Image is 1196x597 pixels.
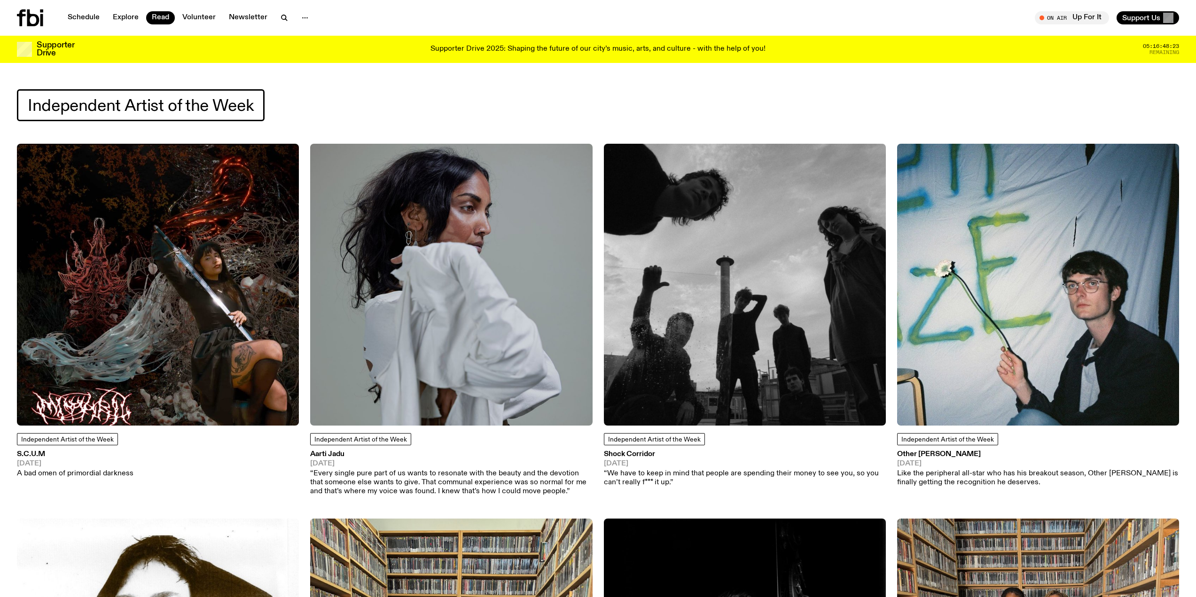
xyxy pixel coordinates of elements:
[604,451,886,458] h3: Shock Corridor
[37,41,74,57] h3: Supporter Drive
[604,460,886,467] span: [DATE]
[897,460,1179,467] span: [DATE]
[310,451,592,496] a: Aarti Jadu[DATE]“Every single pure part of us wants to resonate with the beauty and the devotion ...
[897,451,1179,487] a: Other [PERSON_NAME][DATE]Like the peripheral all-star who has his breakout season, Other [PERSON_...
[17,469,133,478] p: A bad omen of primordial darkness
[1035,11,1109,24] button: On AirUp For It
[223,11,273,24] a: Newsletter
[901,436,994,443] span: Independent Artist of the Week
[17,433,118,445] a: Independent Artist of the Week
[310,433,411,445] a: Independent Artist of the Week
[28,96,254,115] span: Independent Artist of the Week
[62,11,105,24] a: Schedule
[17,460,133,467] span: [DATE]
[310,469,592,496] p: “Every single pure part of us wants to resonate with the beauty and the devotion that someone els...
[17,451,133,458] h3: S.C.U.M
[17,451,133,478] a: S.C.U.M[DATE]A bad omen of primordial darkness
[430,45,766,54] p: Supporter Drive 2025: Shaping the future of our city’s music, arts, and culture - with the help o...
[310,460,592,467] span: [DATE]
[1149,50,1179,55] span: Remaining
[608,436,701,443] span: Independent Artist of the Week
[107,11,144,24] a: Explore
[146,11,175,24] a: Read
[604,433,705,445] a: Independent Artist of the Week
[897,469,1179,487] p: Like the peripheral all-star who has his breakout season, Other [PERSON_NAME] is finally getting ...
[1117,11,1179,24] button: Support Us
[314,436,407,443] span: Independent Artist of the Week
[897,144,1179,426] img: Other Joe sits to the right of frame, eyes acast, holding a flower with a long stem. He is sittin...
[1143,44,1179,49] span: 05:16:48:23
[604,451,886,487] a: Shock Corridor[DATE]“We have to keep in mind that people are spending their money to see you, so ...
[21,436,114,443] span: Independent Artist of the Week
[604,144,886,426] img: A black and white image of the six members of Shock Corridor, cast slightly in shadow
[897,433,998,445] a: Independent Artist of the Week
[604,469,886,487] p: “We have to keep in mind that people are spending their money to see you, so you can’t really f**...
[310,451,592,458] h3: Aarti Jadu
[897,451,1179,458] h3: Other [PERSON_NAME]
[1122,14,1160,22] span: Support Us
[177,11,221,24] a: Volunteer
